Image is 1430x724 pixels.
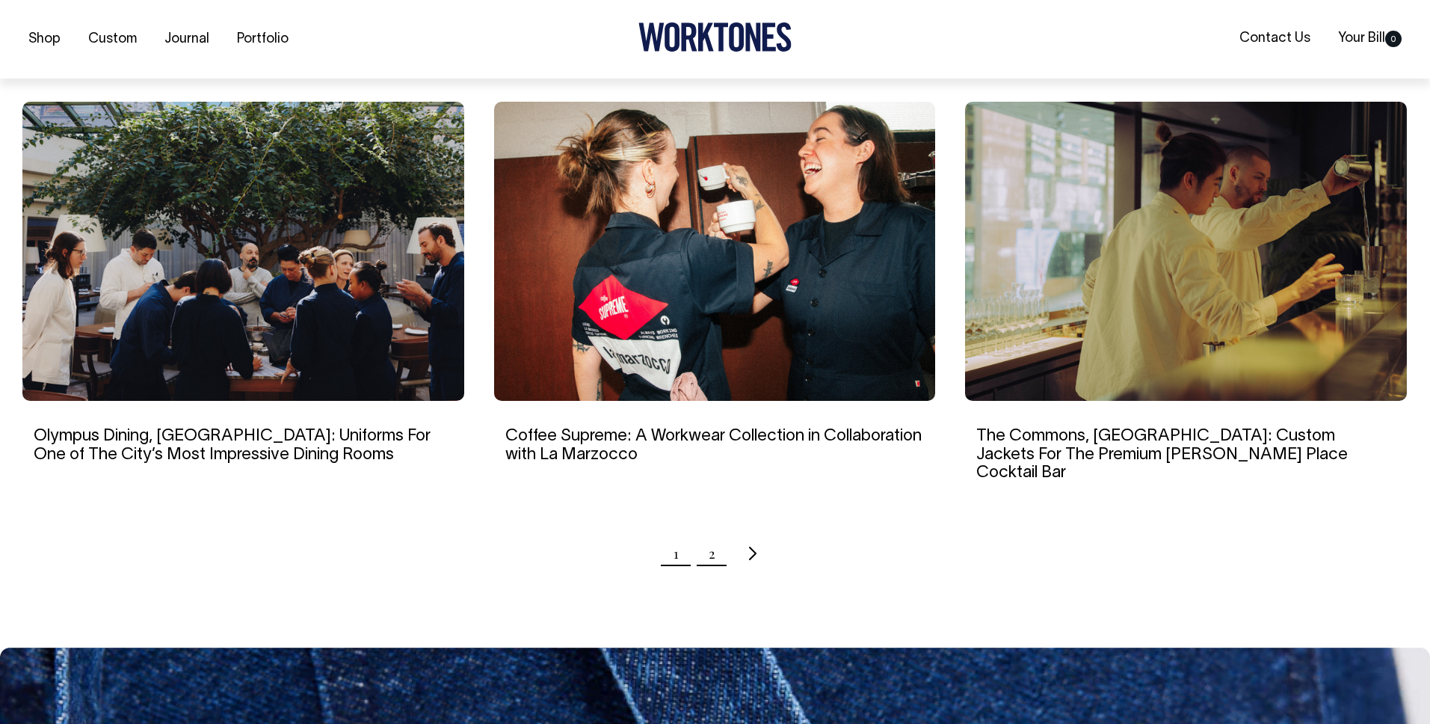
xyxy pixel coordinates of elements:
[82,27,143,52] a: Custom
[709,535,715,572] a: Page 2
[231,27,295,52] a: Portfolio
[976,429,1348,479] a: The Commons, [GEOGRAPHIC_DATA]: Custom Jackets For The Premium [PERSON_NAME] Place Cocktail Bar
[1233,26,1316,51] a: Contact Us
[674,535,679,572] span: Page 1
[22,27,67,52] a: Shop
[34,429,431,461] a: Olympus Dining, [GEOGRAPHIC_DATA]: Uniforms For One of The City’s Most Impressive Dining Rooms
[22,102,464,401] img: Olympus Dining, Sydney: Uniforms For One of The City’s Most Impressive Dining Rooms
[1385,31,1402,47] span: 0
[745,535,757,572] a: Next page
[505,429,922,461] a: Coffee Supreme: A Workwear Collection in Collaboration with La Marzocco
[965,102,1407,401] img: The Commons, Sydney: Custom Jackets For The Premium Martin Place Cocktail Bar
[494,102,936,401] img: Coffee Supreme: A Workwear Collection in Collaboration with La Marzocco
[1332,26,1408,51] a: Your Bill0
[22,535,1408,572] nav: Pagination
[158,27,215,52] a: Journal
